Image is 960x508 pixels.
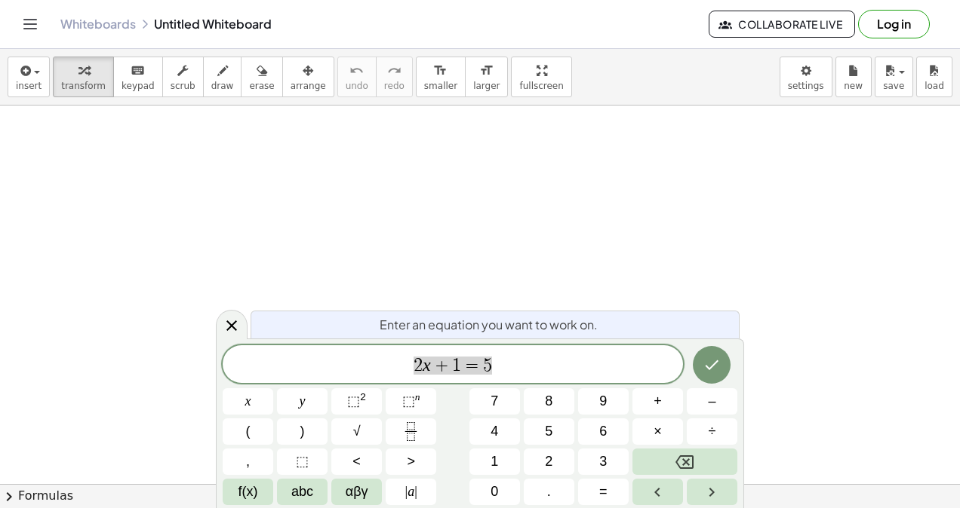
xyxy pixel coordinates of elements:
span: keypad [122,81,155,91]
button: Placeholder [277,448,328,475]
span: Enter an equation you want to work on. [380,316,598,334]
span: √ [353,421,361,442]
span: 2 [414,357,423,375]
span: x [245,391,251,412]
button: redoredo [376,57,413,97]
button: Toggle navigation [18,12,42,36]
sup: 2 [360,391,366,402]
button: 4 [469,418,520,445]
span: 8 [545,391,552,412]
button: Minus [687,388,737,415]
span: | [414,484,417,499]
span: insert [16,81,42,91]
button: draw [203,57,242,97]
button: Log in [858,10,930,38]
button: 1 [469,448,520,475]
button: format_sizelarger [465,57,508,97]
span: 1 [491,451,498,472]
button: Less than [331,448,382,475]
span: settings [788,81,824,91]
button: Greater than [386,448,436,475]
span: draw [211,81,234,91]
span: = [599,482,608,502]
i: redo [387,62,402,80]
span: 6 [599,421,607,442]
span: a [405,482,417,502]
span: arrange [291,81,326,91]
span: smaller [424,81,457,91]
span: erase [249,81,274,91]
button: Alphabet [277,479,328,505]
button: 9 [578,388,629,415]
span: 7 [491,391,498,412]
button: new [835,57,872,97]
button: Divide [687,418,737,445]
span: , [246,451,250,472]
i: format_size [433,62,448,80]
a: Whiteboards [60,17,136,32]
button: Fraction [386,418,436,445]
button: Absolute value [386,479,436,505]
span: αβγ [346,482,368,502]
button: arrange [282,57,334,97]
span: 5 [545,421,552,442]
button: transform [53,57,114,97]
button: Square root [331,418,382,445]
button: Squared [331,388,382,415]
span: > [407,451,415,472]
button: . [524,479,574,505]
button: Done [693,346,731,384]
var: x [423,355,431,375]
button: format_sizesmaller [416,57,466,97]
span: larger [473,81,500,91]
button: Greek alphabet [331,479,382,505]
button: 0 [469,479,520,505]
button: undoundo [337,57,377,97]
button: keyboardkeypad [113,57,163,97]
button: ) [277,418,328,445]
span: + [654,391,662,412]
button: 6 [578,418,629,445]
span: ) [300,421,305,442]
span: save [883,81,904,91]
span: + [431,357,453,375]
button: , [223,448,273,475]
button: x [223,388,273,415]
button: scrub [162,57,204,97]
span: redo [384,81,405,91]
span: 0 [491,482,498,502]
span: 3 [599,451,607,472]
span: ⬚ [296,451,309,472]
i: undo [349,62,364,80]
span: ( [246,421,251,442]
span: Collaborate Live [722,17,842,31]
span: < [352,451,361,472]
button: Times [632,418,683,445]
i: format_size [479,62,494,80]
button: Collaborate Live [709,11,855,38]
span: load [925,81,944,91]
button: settings [780,57,832,97]
span: transform [61,81,106,91]
button: 8 [524,388,574,415]
span: new [844,81,863,91]
span: 9 [599,391,607,412]
button: Backspace [632,448,737,475]
span: × [654,421,662,442]
i: keyboard [131,62,145,80]
button: Plus [632,388,683,415]
button: Superscript [386,388,436,415]
span: abc [291,482,313,502]
span: f(x) [238,482,258,502]
button: Functions [223,479,273,505]
span: 4 [491,421,498,442]
span: undo [346,81,368,91]
button: 5 [524,418,574,445]
span: 5 [483,357,492,375]
button: fullscreen [511,57,571,97]
button: save [875,57,913,97]
button: load [916,57,952,97]
span: y [300,391,306,412]
span: = [461,357,483,375]
span: fullscreen [519,81,563,91]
